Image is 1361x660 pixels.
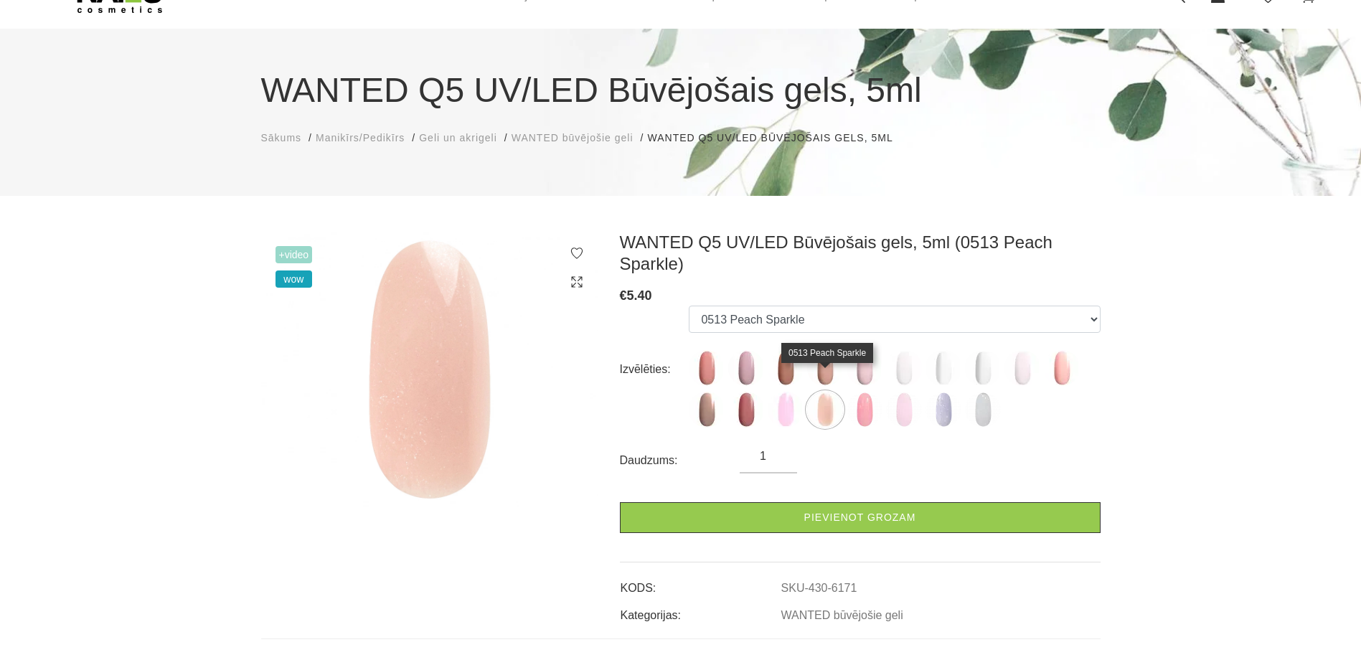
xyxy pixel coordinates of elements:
[276,270,313,288] span: wow
[689,392,725,428] img: ...
[512,131,634,146] a: WANTED būvējošie geli
[886,350,922,386] img: ...
[620,502,1101,533] a: Pievienot grozam
[512,132,634,143] span: WANTED būvējošie geli
[965,392,1001,428] img: ...
[620,358,689,381] div: Izvēlēties:
[728,392,764,428] img: ...
[728,350,764,386] img: ...
[781,582,857,595] a: SKU-430-6171
[847,350,882,386] img: ...
[620,288,627,303] span: €
[620,597,781,624] td: Kategorijas:
[807,392,843,428] img: ...
[689,350,725,386] img: ...
[847,392,882,428] img: ...
[261,232,598,507] img: WANTED Q5 UV/LED Būvējošais gels, 5ml
[886,392,922,428] img: ...
[276,246,313,263] span: +Video
[1044,350,1080,386] img: ...
[419,132,497,143] span: Geli un akrigeli
[926,392,961,428] img: ...
[781,609,903,622] a: WANTED būvējošie geli
[847,350,882,386] label: Nav atlikumā
[261,131,302,146] a: Sākums
[620,232,1101,275] h3: WANTED Q5 UV/LED Būvējošais gels, 5ml (0513 Peach Sparkle)
[768,350,804,386] img: ...
[965,350,1001,386] img: ...
[768,392,804,428] img: ...
[807,350,843,386] img: ...
[647,131,907,146] li: WANTED Q5 UV/LED Būvējošais gels, 5ml
[627,288,652,303] span: 5.40
[261,132,302,143] span: Sākums
[620,449,740,472] div: Daudzums:
[620,570,781,597] td: KODS:
[1004,350,1040,386] img: ...
[316,132,405,143] span: Manikīrs/Pedikīrs
[419,131,497,146] a: Geli un akrigeli
[316,131,405,146] a: Manikīrs/Pedikīrs
[926,350,961,386] img: ...
[261,65,1101,116] h1: WANTED Q5 UV/LED Būvējošais gels, 5ml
